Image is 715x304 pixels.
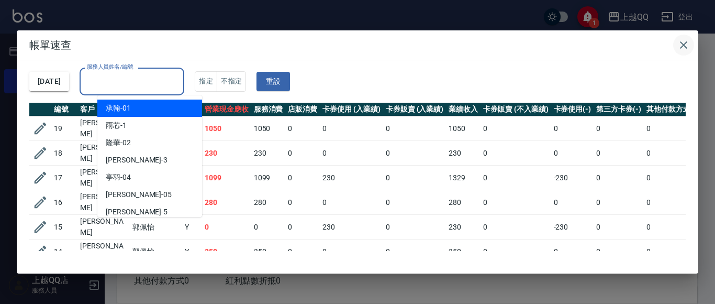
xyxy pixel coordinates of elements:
[551,103,594,116] th: 卡券使用(-)
[644,190,701,215] td: 0
[594,141,644,166] td: 0
[446,190,481,215] td: 280
[217,71,246,92] button: 不指定
[285,116,320,141] td: 0
[285,141,320,166] td: 0
[594,190,644,215] td: 0
[251,116,286,141] td: 1050
[256,72,290,91] button: 重設
[446,240,481,264] td: 350
[446,141,481,166] td: 230
[106,137,131,148] span: 隆華 -02
[644,141,701,166] td: 0
[77,240,130,264] td: [PERSON_NAME]
[285,103,320,116] th: 店販消費
[182,240,202,264] td: Y
[644,215,701,240] td: 0
[644,166,701,190] td: 0
[202,141,251,166] td: 230
[51,141,77,166] td: 18
[320,103,383,116] th: 卡券使用 (入業績)
[551,141,594,166] td: 0
[202,215,251,240] td: 0
[320,190,383,215] td: 0
[481,240,551,264] td: 0
[195,71,217,92] button: 指定
[251,190,286,215] td: 280
[383,190,446,215] td: 0
[251,141,286,166] td: 230
[202,166,251,190] td: 1099
[594,116,644,141] td: 0
[77,190,130,215] td: [PERSON_NAME]
[446,215,481,240] td: 230
[29,72,69,91] button: [DATE]
[481,215,551,240] td: 0
[51,240,77,264] td: 14
[51,103,77,116] th: 編號
[106,189,172,200] span: [PERSON_NAME] -05
[202,190,251,215] td: 280
[383,141,446,166] td: 0
[251,103,286,116] th: 服務消費
[481,190,551,215] td: 0
[202,103,251,116] th: 營業現金應收
[17,30,698,60] h2: 帳單速查
[285,215,320,240] td: 0
[320,141,383,166] td: 0
[51,215,77,240] td: 15
[130,215,182,240] td: 郭佩怡
[51,116,77,141] td: 19
[251,240,286,264] td: 350
[383,116,446,141] td: 0
[383,166,446,190] td: 0
[51,166,77,190] td: 17
[285,166,320,190] td: 0
[285,240,320,264] td: 0
[594,166,644,190] td: 0
[202,116,251,141] td: 1050
[644,103,701,116] th: 其他付款方式(-)
[106,103,131,114] span: 承翰 -01
[251,166,286,190] td: 1099
[77,116,130,141] td: [PERSON_NAME]
[320,215,383,240] td: 230
[481,116,551,141] td: 0
[77,141,130,166] td: [PERSON_NAME]
[446,116,481,141] td: 1050
[202,240,251,264] td: 350
[383,240,446,264] td: 0
[77,166,130,190] td: [PERSON_NAME]
[551,166,594,190] td: -230
[594,103,644,116] th: 第三方卡券(-)
[106,155,167,166] span: [PERSON_NAME] -3
[106,207,167,218] span: [PERSON_NAME] -5
[481,141,551,166] td: 0
[551,240,594,264] td: 0
[77,103,130,116] th: 客戶
[446,166,481,190] td: 1329
[551,190,594,215] td: 0
[106,120,127,131] span: 雨芯 -1
[383,215,446,240] td: 0
[130,240,182,264] td: 郭佩怡
[644,116,701,141] td: 0
[106,172,131,183] span: 亭羽 -04
[551,215,594,240] td: -230
[320,166,383,190] td: 230
[594,240,644,264] td: 0
[77,215,130,240] td: [PERSON_NAME]
[481,166,551,190] td: 0
[551,116,594,141] td: 0
[383,103,446,116] th: 卡券販賣 (入業績)
[320,116,383,141] td: 0
[320,240,383,264] td: 0
[644,240,701,264] td: 0
[594,215,644,240] td: 0
[446,103,481,116] th: 業績收入
[481,103,551,116] th: 卡券販賣 (不入業績)
[182,215,202,240] td: Y
[285,190,320,215] td: 0
[51,190,77,215] td: 16
[87,63,133,71] label: 服務人員姓名/編號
